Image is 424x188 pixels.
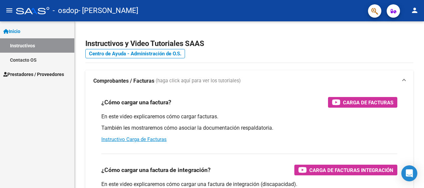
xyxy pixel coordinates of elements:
button: Carga de Facturas Integración [294,165,397,175]
h3: ¿Cómo cargar una factura? [101,98,171,107]
mat-expansion-panel-header: Comprobantes / Facturas (haga click aquí para ver los tutoriales) [85,70,413,92]
h2: Instructivos y Video Tutoriales SAAS [85,37,413,50]
a: Centro de Ayuda - Administración de O.S. [85,49,185,58]
p: También les mostraremos cómo asociar la documentación respaldatoria. [101,124,397,132]
span: Carga de Facturas [343,98,393,107]
p: En este video explicaremos cómo cargar una factura de integración (discapacidad). [101,181,397,188]
span: Inicio [3,28,20,35]
a: Instructivo Carga de Facturas [101,136,167,142]
mat-icon: person [411,6,419,14]
mat-icon: menu [5,6,13,14]
span: (haga click aquí para ver los tutoriales) [156,77,241,85]
h3: ¿Cómo cargar una factura de integración? [101,165,211,175]
span: - [PERSON_NAME] [78,3,138,18]
span: Carga de Facturas Integración [309,166,393,174]
strong: Comprobantes / Facturas [93,77,154,85]
div: Open Intercom Messenger [401,165,417,181]
p: En este video explicaremos cómo cargar facturas. [101,113,397,120]
span: Prestadores / Proveedores [3,71,64,78]
span: - osdop [53,3,78,18]
button: Carga de Facturas [328,97,397,108]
